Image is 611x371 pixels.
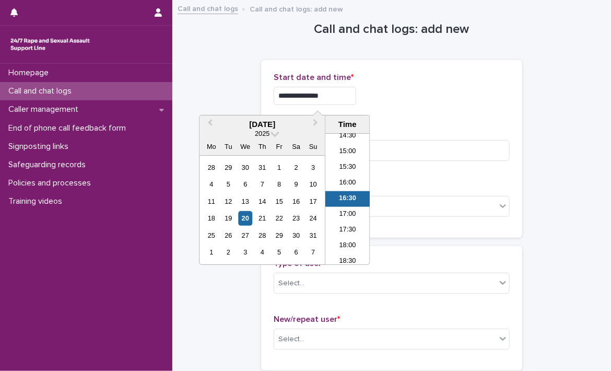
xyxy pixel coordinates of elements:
div: Choose Saturday, 30 August 2025 [289,228,303,242]
button: Previous Month [201,117,217,133]
span: Start date and time [274,73,354,82]
div: Choose Wednesday, 6 August 2025 [238,177,252,191]
h1: Call and chat logs: add new [261,22,522,37]
div: Choose Saturday, 16 August 2025 [289,194,303,208]
div: Choose Thursday, 21 August 2025 [255,211,269,225]
div: Choose Friday, 22 August 2025 [272,211,286,225]
div: Choose Wednesday, 30 July 2025 [238,160,252,175]
li: 18:30 [325,254,370,270]
div: Choose Saturday, 2 August 2025 [289,160,303,175]
div: Choose Friday, 5 September 2025 [272,245,286,259]
li: 17:00 [325,207,370,223]
div: Select... [278,334,304,345]
div: Choose Monday, 11 August 2025 [204,194,218,208]
p: Training videos [4,196,70,206]
div: Mo [204,140,218,154]
div: Choose Thursday, 31 July 2025 [255,160,269,175]
div: Select... [278,278,304,289]
div: Choose Sunday, 3 August 2025 [306,160,320,175]
div: Choose Tuesday, 26 August 2025 [221,228,236,242]
div: Th [255,140,269,154]
div: Choose Wednesday, 27 August 2025 [238,228,252,242]
li: 16:30 [325,191,370,207]
div: Choose Tuesday, 2 September 2025 [221,245,236,259]
a: Call and chat logs [178,2,238,14]
p: End of phone call feedback form [4,123,134,133]
li: 15:00 [325,144,370,160]
li: 15:30 [325,160,370,176]
button: Next Month [308,117,325,133]
div: Choose Monday, 28 July 2025 [204,160,218,175]
div: Su [306,140,320,154]
p: Call and chat logs: add new [250,3,343,14]
div: Choose Friday, 8 August 2025 [272,177,286,191]
p: Policies and processes [4,178,99,188]
img: rhQMoQhaT3yELyF149Cw [8,34,92,55]
div: Choose Sunday, 17 August 2025 [306,194,320,208]
div: Choose Friday, 15 August 2025 [272,194,286,208]
li: 18:00 [325,238,370,254]
div: Choose Saturday, 9 August 2025 [289,177,303,191]
div: Sa [289,140,303,154]
span: New/repeat user [274,315,340,323]
div: Choose Tuesday, 19 August 2025 [221,211,236,225]
div: month 2025-08 [203,159,322,261]
div: Choose Wednesday, 20 August 2025 [238,211,252,225]
div: Choose Thursday, 28 August 2025 [255,228,269,242]
div: Choose Tuesday, 29 July 2025 [221,160,236,175]
span: 2025 [255,130,269,137]
li: 14:30 [325,129,370,144]
div: Time [328,120,367,129]
div: Choose Sunday, 31 August 2025 [306,228,320,242]
p: Signposting links [4,142,77,152]
div: Choose Tuesday, 5 August 2025 [221,177,236,191]
div: We [238,140,252,154]
p: Safeguarding records [4,160,94,170]
li: 17:30 [325,223,370,238]
div: [DATE] [199,120,325,129]
div: Tu [221,140,236,154]
div: Choose Thursday, 4 September 2025 [255,245,269,259]
div: Choose Saturday, 23 August 2025 [289,211,303,225]
div: Choose Tuesday, 12 August 2025 [221,194,236,208]
div: Choose Monday, 25 August 2025 [204,228,218,242]
div: Choose Wednesday, 13 August 2025 [238,194,252,208]
div: Choose Friday, 1 August 2025 [272,160,286,175]
p: Call and chat logs [4,86,80,96]
li: 16:00 [325,176,370,191]
div: Choose Saturday, 6 September 2025 [289,245,303,259]
div: Fr [272,140,286,154]
div: Choose Thursday, 14 August 2025 [255,194,269,208]
p: Caller management [4,105,87,114]
div: Choose Sunday, 10 August 2025 [306,177,320,191]
div: Choose Thursday, 7 August 2025 [255,177,269,191]
div: Choose Monday, 18 August 2025 [204,211,218,225]
div: Choose Monday, 1 September 2025 [204,245,218,259]
div: Choose Monday, 4 August 2025 [204,177,218,191]
div: Choose Sunday, 7 September 2025 [306,245,320,259]
span: Type of user [274,259,324,268]
div: Choose Friday, 29 August 2025 [272,228,286,242]
p: Homepage [4,68,57,78]
div: Choose Sunday, 24 August 2025 [306,211,320,225]
div: Choose Wednesday, 3 September 2025 [238,245,252,259]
